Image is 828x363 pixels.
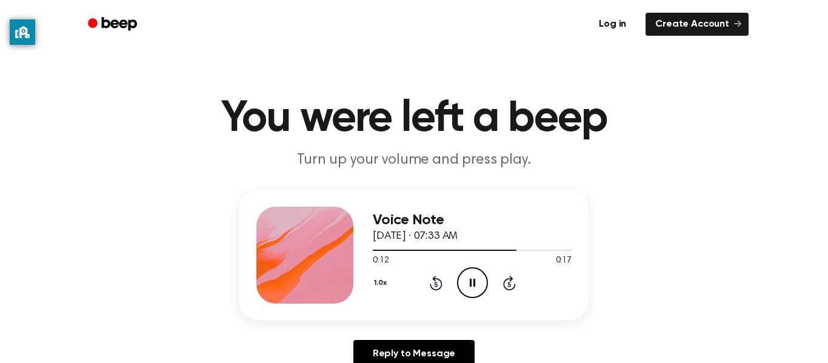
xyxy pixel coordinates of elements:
[373,231,458,242] span: [DATE] · 07:33 AM
[181,150,647,170] p: Turn up your volume and press play.
[104,97,724,141] h1: You were left a beep
[373,212,572,228] h3: Voice Note
[10,19,35,45] button: privacy banner
[587,10,638,38] a: Log in
[646,13,749,36] a: Create Account
[79,13,148,36] a: Beep
[556,255,572,267] span: 0:17
[373,255,389,267] span: 0:12
[373,273,391,293] button: 1.0x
